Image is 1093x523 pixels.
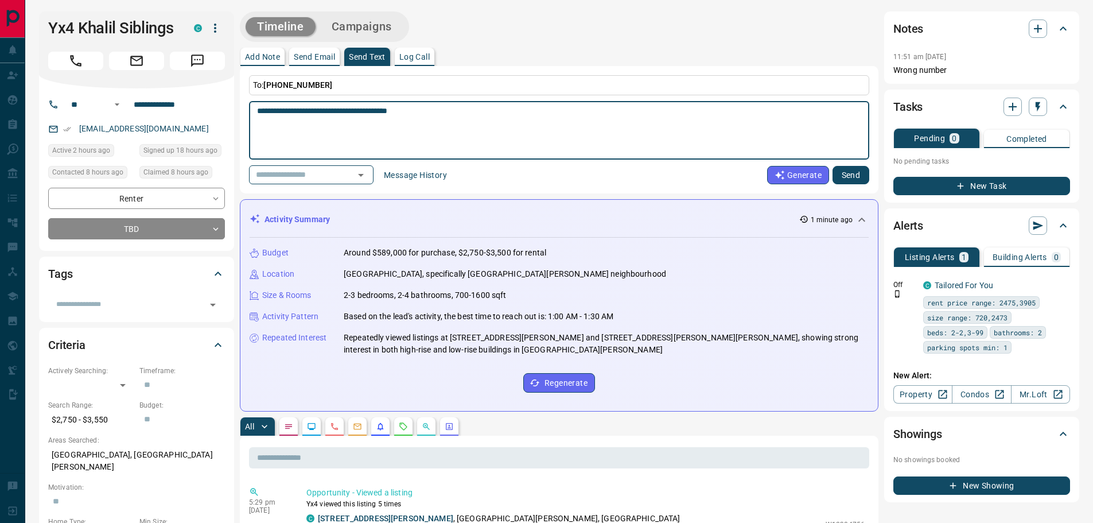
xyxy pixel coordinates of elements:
[143,166,208,178] span: Claimed 8 hours ago
[893,98,923,116] h2: Tasks
[320,17,403,36] button: Campaigns
[139,366,225,376] p: Timeframe:
[318,514,453,523] a: [STREET_ADDRESS][PERSON_NAME]
[893,153,1070,170] p: No pending tasks
[923,281,931,289] div: condos.ca
[927,312,1008,323] span: size range: 720,2473
[48,445,225,476] p: [GEOGRAPHIC_DATA], [GEOGRAPHIC_DATA][PERSON_NAME]
[344,268,666,280] p: [GEOGRAPHIC_DATA], specifically [GEOGRAPHIC_DATA][PERSON_NAME] neighbourhood
[194,24,202,32] div: condos.ca
[994,327,1042,338] span: bathrooms: 2
[294,53,335,61] p: Send Email
[344,289,507,301] p: 2-3 bedrooms, 2-4 bathrooms, 700-1600 sqft
[143,145,217,156] span: Signed up 18 hours ago
[48,482,225,493] p: Motivation:
[63,125,71,133] svg: Email Verified
[250,209,869,230] div: Activity Summary1 minute ago
[48,144,134,160] div: Tue Oct 14 2025
[993,253,1047,261] p: Building Alerts
[139,144,225,160] div: Tue Oct 14 2025
[811,215,853,225] p: 1 minute ago
[48,331,225,359] div: Criteria
[523,373,595,393] button: Regenerate
[245,423,254,431] p: All
[344,311,613,323] p: Based on the lead's activity, the best time to reach out is: 1:00 AM - 1:30 AM
[262,289,312,301] p: Size & Rooms
[344,247,546,259] p: Around $589,000 for purchase, $2,750-$3,500 for rental
[1006,135,1047,143] p: Completed
[262,311,318,323] p: Activity Pattern
[893,64,1070,76] p: Wrong number
[893,370,1070,382] p: New Alert:
[48,188,225,209] div: Renter
[376,422,385,431] svg: Listing Alerts
[935,281,993,290] a: Tailored For You
[1011,385,1070,404] a: Mr.Loft
[422,422,431,431] svg: Opportunities
[307,422,316,431] svg: Lead Browsing Activity
[48,410,134,429] p: $2,750 - $3,550
[893,53,946,61] p: 11:51 am [DATE]
[205,297,221,313] button: Open
[893,177,1070,195] button: New Task
[262,247,289,259] p: Budget
[48,336,85,354] h2: Criteria
[833,166,869,184] button: Send
[265,214,330,226] p: Activity Summary
[139,400,225,410] p: Budget:
[48,260,225,288] div: Tags
[952,134,956,142] p: 0
[353,167,369,183] button: Open
[927,327,983,338] span: beds: 2-2,3-99
[893,93,1070,121] div: Tasks
[330,422,339,431] svg: Calls
[893,15,1070,42] div: Notes
[893,420,1070,448] div: Showings
[1054,253,1059,261] p: 0
[263,80,332,90] span: [PHONE_NUMBER]
[262,268,294,280] p: Location
[48,265,72,283] h2: Tags
[893,290,901,298] svg: Push Notification Only
[399,53,430,61] p: Log Call
[767,166,829,184] button: Generate
[48,366,134,376] p: Actively Searching:
[344,332,869,356] p: Repeatedly viewed listings at [STREET_ADDRESS][PERSON_NAME] and [STREET_ADDRESS][PERSON_NAME][PER...
[249,498,289,506] p: 5:29 pm
[893,216,923,235] h2: Alerts
[245,53,280,61] p: Add Note
[170,52,225,70] span: Message
[306,487,865,499] p: Opportunity - Viewed a listing
[893,476,1070,495] button: New Showing
[306,499,865,509] p: Yx4 viewed this listing 5 times
[962,253,966,261] p: 1
[262,332,326,344] p: Repeated Interest
[914,134,945,142] p: Pending
[109,52,164,70] span: Email
[306,514,314,522] div: condos.ca
[893,20,923,38] h2: Notes
[246,17,316,36] button: Timeline
[905,253,955,261] p: Listing Alerts
[48,400,134,410] p: Search Range:
[249,506,289,514] p: [DATE]
[249,75,869,95] p: To:
[48,52,103,70] span: Call
[377,166,454,184] button: Message History
[52,166,123,178] span: Contacted 8 hours ago
[349,53,386,61] p: Send Text
[139,166,225,182] div: Tue Oct 14 2025
[353,422,362,431] svg: Emails
[893,455,1070,465] p: No showings booked
[284,422,293,431] svg: Notes
[893,212,1070,239] div: Alerts
[48,218,225,239] div: TBD
[893,385,952,404] a: Property
[893,280,916,290] p: Off
[445,422,454,431] svg: Agent Actions
[52,145,110,156] span: Active 2 hours ago
[952,385,1011,404] a: Condos
[927,297,1036,308] span: rent price range: 2475,3905
[893,425,942,443] h2: Showings
[399,422,408,431] svg: Requests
